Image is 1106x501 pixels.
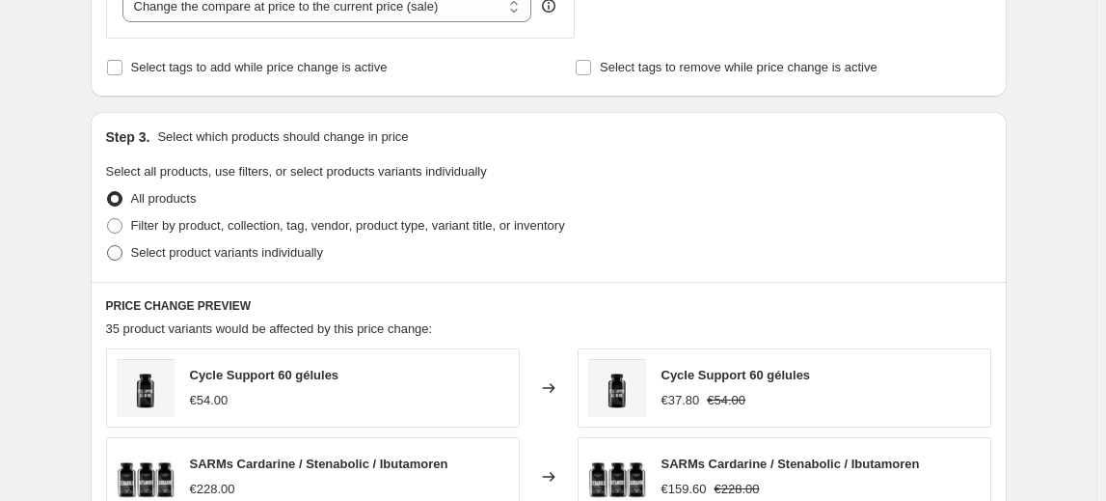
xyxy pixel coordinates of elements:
[661,391,700,410] div: €37.80
[131,60,388,74] span: Select tags to add while price change is active
[190,391,229,410] div: €54.00
[131,191,197,206] span: All products
[190,457,448,471] span: SARMs Cardarine / Stenabolic / Ibutamoren
[131,218,565,233] span: Filter by product, collection, tag, vendor, product type, variant title, or inventory
[707,391,745,410] strike: €54.00
[190,368,339,382] span: Cycle Support 60 gélules
[106,127,150,147] h2: Step 3.
[661,480,707,499] div: €159.60
[588,359,646,417] img: cyclesupportallinone_80x.jpg
[715,480,760,499] strike: €228.00
[106,164,487,179] span: Select all products, use filters, or select products variants individually
[106,321,433,336] span: 35 product variants would be affected by this price change:
[661,457,920,471] span: SARMs Cardarine / Stenabolic / Ibutamoren
[600,60,877,74] span: Select tags to remove while price change is active
[131,245,323,260] span: Select product variants individually
[157,127,408,147] p: Select which products should change in price
[661,368,811,382] span: Cycle Support 60 gélules
[190,480,235,499] div: €228.00
[106,298,991,314] h6: PRICE CHANGE PREVIEW
[117,359,175,417] img: cyclesupportallinone_80x.jpg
